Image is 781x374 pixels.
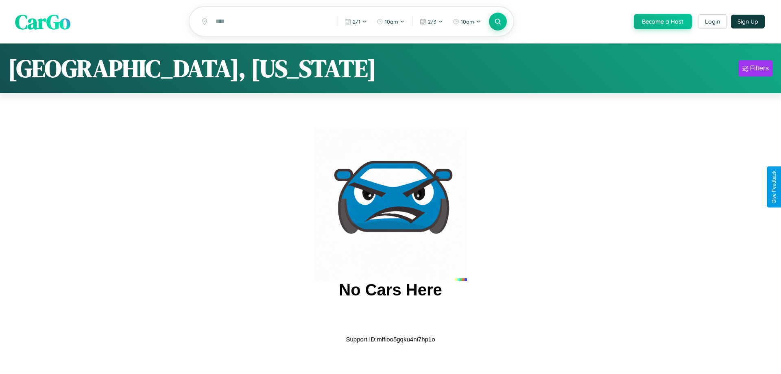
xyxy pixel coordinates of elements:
h1: [GEOGRAPHIC_DATA], [US_STATE] [8,52,376,85]
button: Become a Host [634,14,692,29]
span: 2 / 1 [353,18,360,25]
span: CarGo [15,7,70,35]
div: Give Feedback [771,171,777,203]
button: 2/3 [416,15,447,28]
span: 10am [461,18,474,25]
button: Login [698,14,727,29]
h2: No Cars Here [339,281,442,299]
div: Filters [750,64,769,72]
button: 10am [373,15,409,28]
button: Sign Up [731,15,765,28]
img: car [314,128,467,281]
p: Support ID: mffioo5gqku4ni7hp1o [346,334,435,345]
span: 2 / 3 [428,18,436,25]
span: 10am [385,18,398,25]
button: 10am [449,15,485,28]
button: 2/1 [340,15,371,28]
button: Filters [738,60,773,77]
